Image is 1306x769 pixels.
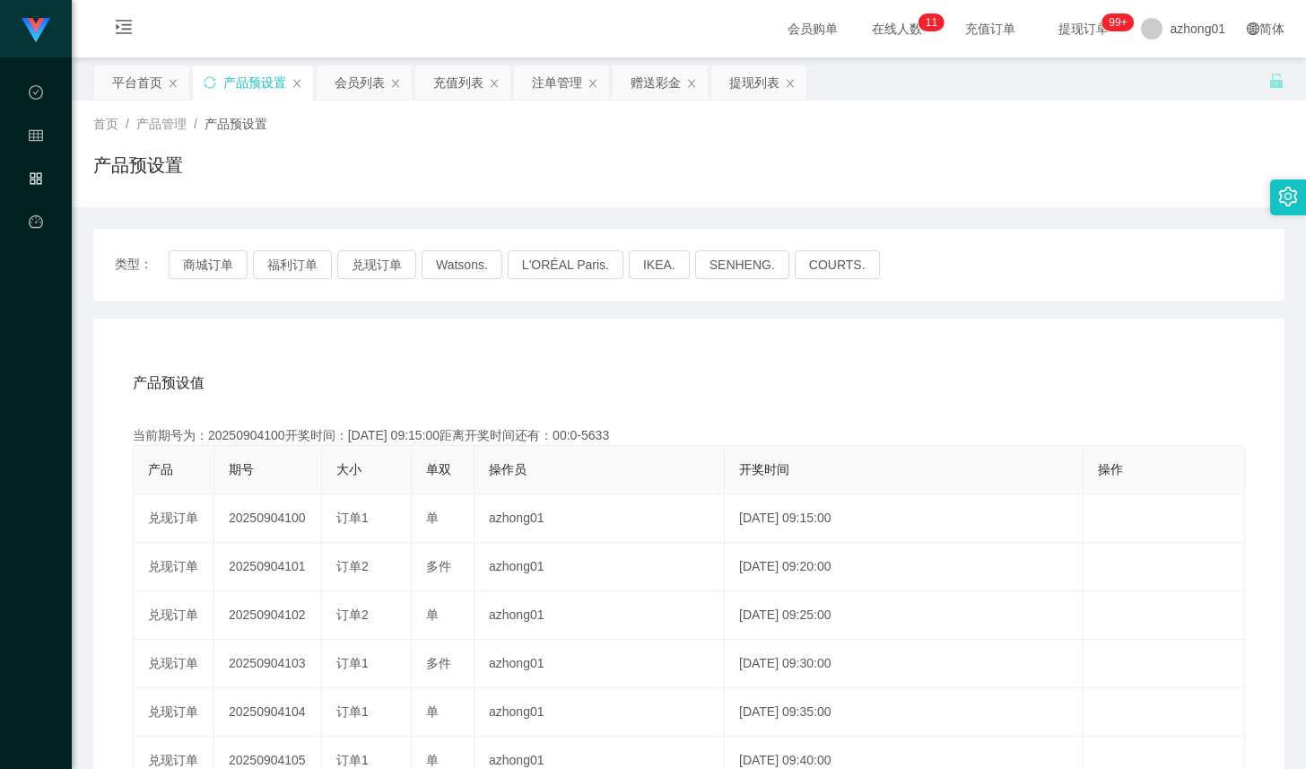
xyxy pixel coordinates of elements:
td: azhong01 [475,688,725,737]
span: 订单1 [336,704,369,719]
button: 兑现订单 [337,250,416,279]
span: 首页 [93,117,118,131]
span: 订单1 [336,511,369,525]
td: 兑现订单 [134,494,214,543]
span: 操作员 [489,462,527,476]
span: 会员管理 [29,129,43,289]
i: 图标: global [1247,22,1259,35]
span: / [126,117,129,131]
i: 图标: setting [1278,187,1298,206]
span: 产品 [148,462,173,476]
span: 期号 [229,462,254,476]
button: COURTS. [795,250,880,279]
td: azhong01 [475,640,725,688]
span: 产品预设置 [205,117,267,131]
div: 充值列表 [433,66,483,100]
button: 商城订单 [169,250,248,279]
sup: 1065 [1101,13,1134,31]
div: 会员列表 [335,66,385,100]
div: 赠送彩金 [631,66,681,100]
span: 提现订单 [1049,22,1118,35]
i: 图标: close [785,78,796,89]
span: 操作 [1098,462,1123,476]
span: 订单1 [336,753,369,767]
td: 兑现订单 [134,688,214,737]
i: 图标: menu-unfold [93,1,154,58]
span: 充值订单 [956,22,1024,35]
td: azhong01 [475,494,725,543]
span: 数据中心 [29,86,43,246]
td: [DATE] 09:25:00 [725,591,1084,640]
i: 图标: appstore-o [29,163,43,199]
div: 产品预设置 [223,66,286,100]
i: 图标: close [390,78,401,89]
td: 兑现订单 [134,640,214,688]
p: 1 [926,13,932,31]
span: 多件 [426,559,451,573]
span: 产品管理 [29,172,43,332]
div: 提现列表 [729,66,779,100]
sup: 11 [919,13,945,31]
i: 图标: close [489,78,500,89]
span: 在线人数 [863,22,931,35]
i: 图标: sync [204,76,216,89]
img: logo.9652507e.png [22,18,50,43]
i: 图标: close [686,78,697,89]
span: 订单1 [336,656,369,670]
span: 类型： [115,250,169,279]
button: 福利订单 [253,250,332,279]
td: azhong01 [475,591,725,640]
span: 单双 [426,462,451,476]
span: 大小 [336,462,361,476]
td: 20250904100 [214,494,322,543]
i: 图标: check-circle-o [29,77,43,113]
td: 20250904103 [214,640,322,688]
td: 兑现订单 [134,543,214,591]
span: 订单2 [336,559,369,573]
button: SENHENG. [695,250,789,279]
div: 当前期号为：20250904100开奖时间：[DATE] 09:15:00距离开奖时间还有：00:0-5633 [133,426,1245,445]
i: 图标: close [168,78,178,89]
h1: 产品预设置 [93,152,183,179]
span: 单 [426,607,439,622]
td: 兑现订单 [134,591,214,640]
span: 单 [426,704,439,719]
span: 单 [426,511,439,525]
span: 产品预设值 [133,372,205,394]
span: 单 [426,753,439,767]
button: Watsons. [422,250,502,279]
td: 20250904102 [214,591,322,640]
button: IKEA. [629,250,690,279]
td: [DATE] 09:20:00 [725,543,1084,591]
p: 1 [931,13,937,31]
td: 20250904101 [214,543,322,591]
span: 产品管理 [136,117,187,131]
td: 20250904104 [214,688,322,737]
i: 图标: close [292,78,302,89]
a: 图标: dashboard平台首页 [29,205,43,386]
i: 图标: unlock [1268,73,1284,89]
span: 订单2 [336,607,369,622]
i: 图标: close [588,78,598,89]
td: [DATE] 09:15:00 [725,494,1084,543]
span: 多件 [426,656,451,670]
button: L'ORÉAL Paris. [508,250,623,279]
span: 开奖时间 [739,462,789,476]
i: 图标: table [29,120,43,156]
td: [DATE] 09:30:00 [725,640,1084,688]
td: [DATE] 09:35:00 [725,688,1084,737]
div: 平台首页 [112,66,162,100]
td: azhong01 [475,543,725,591]
span: / [194,117,197,131]
div: 注单管理 [532,66,582,100]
